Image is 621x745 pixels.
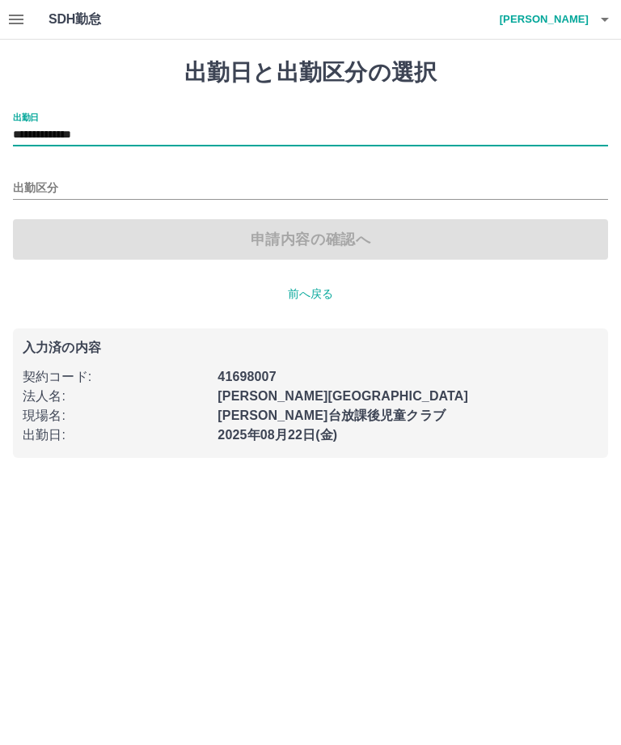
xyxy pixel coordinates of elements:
[13,59,608,87] h1: 出勤日と出勤区分の選択
[218,370,276,383] b: 41698007
[23,367,208,387] p: 契約コード :
[13,286,608,303] p: 前へ戻る
[218,408,446,422] b: [PERSON_NAME]台放課後児童クラブ
[23,406,208,425] p: 現場名 :
[13,111,39,123] label: 出勤日
[23,425,208,445] p: 出勤日 :
[23,387,208,406] p: 法人名 :
[218,389,468,403] b: [PERSON_NAME][GEOGRAPHIC_DATA]
[218,428,337,442] b: 2025年08月22日(金)
[23,341,598,354] p: 入力済の内容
